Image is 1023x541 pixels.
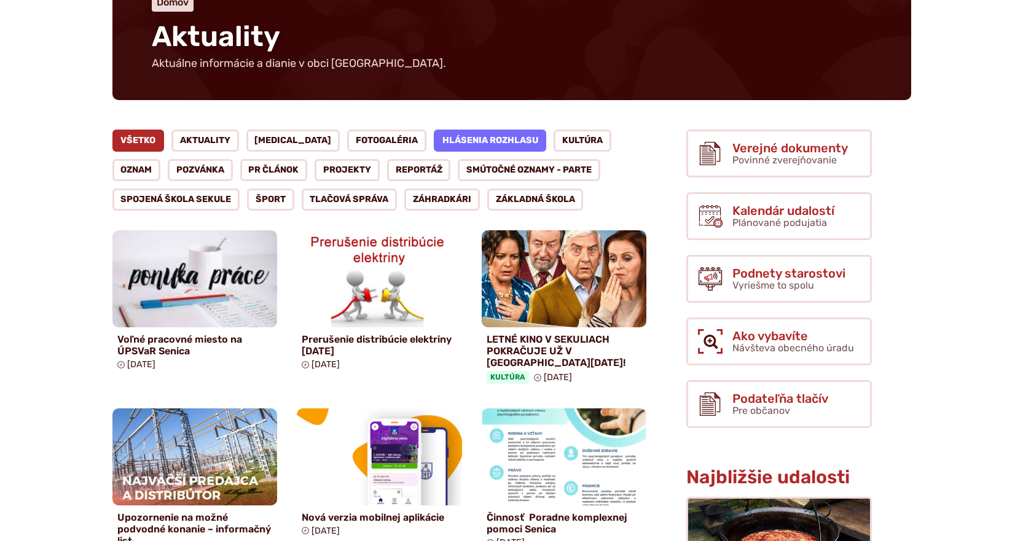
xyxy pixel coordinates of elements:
span: [DATE] [312,526,340,536]
a: Fotogaléria [347,130,426,152]
span: Vyriešme to spolu [732,279,814,291]
h4: LETNÉ KINO V SEKULIACH POKRAČUJE UŽ V [GEOGRAPHIC_DATA][DATE]! [487,333,642,369]
a: Všetko [112,130,165,152]
h3: Najbližšie udalosti [686,467,872,488]
a: Šport [247,189,294,211]
a: Voľné pracovné miesto na ÚPSVaR Senica [DATE] [112,230,278,375]
a: Pozvánka [168,159,233,181]
span: Kultúra [487,371,529,383]
a: Oznam [112,159,161,181]
a: Kultúra [554,130,611,152]
a: Kalendár udalostí Plánované podujatia [686,192,872,240]
a: [MEDICAL_DATA] [246,130,340,152]
span: Aktuality [152,20,280,53]
a: Spojená škola Sekule [112,189,240,211]
a: Aktuality [171,130,239,152]
h4: Prerušenie distribúcie elektriny [DATE] [302,333,457,357]
a: Podnety starostovi Vyriešme to spolu [686,255,872,303]
span: Podateľňa tlačív [732,392,828,405]
a: LETNÉ KINO V SEKULIACH POKRAČUJE UŽ V [GEOGRAPHIC_DATA][DATE]! Kultúra [DATE] [482,230,647,389]
h4: Voľné pracovné miesto na ÚPSVaR Senica [117,333,273,357]
a: Záhradkári [404,189,480,211]
span: Podnety starostovi [732,267,845,280]
a: PR článok [240,159,308,181]
a: Prerušenie distribúcie elektriny [DATE] [DATE] [297,230,462,375]
a: Nová verzia mobilnej aplikácie [DATE] [297,408,462,541]
a: Podateľňa tlačív Pre občanov [686,380,872,428]
span: Ako vybavíte [732,329,854,343]
h4: Nová verzia mobilnej aplikácie [302,512,457,523]
span: [DATE] [544,372,572,383]
span: Kalendár udalostí [732,204,834,217]
span: Verejné dokumenty [732,141,848,155]
a: Projekty [315,159,380,181]
span: [DATE] [312,359,340,370]
a: Verejné dokumenty Povinné zverejňovanie [686,130,872,177]
a: Hlásenia rozhlasu [434,130,547,152]
span: [DATE] [127,359,155,370]
span: Povinné zverejňovanie [732,154,837,166]
a: Smútočné oznamy - parte [458,159,600,181]
a: Tlačová správa [302,189,398,211]
h4: Činnosť Poradne komplexnej pomoci Senica [487,512,642,535]
p: Aktuálne informácie a dianie v obci [GEOGRAPHIC_DATA]. [152,57,447,71]
a: Reportáž [387,159,451,181]
a: Základná škola [487,189,584,211]
span: Návšteva obecného úradu [732,342,854,354]
a: Ako vybavíte Návšteva obecného úradu [686,317,872,365]
span: Pre občanov [732,405,790,416]
span: Plánované podujatia [732,217,827,228]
